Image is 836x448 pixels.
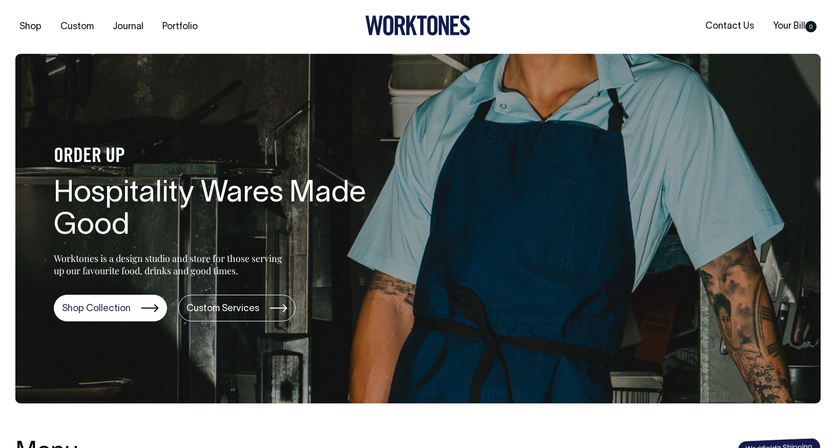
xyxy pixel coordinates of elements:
a: Custom [56,18,98,35]
h1: Hospitality Wares Made Good [54,178,382,243]
span: 0 [805,21,817,32]
a: Shop Collection [54,295,167,321]
h4: ORDER UP [54,146,382,168]
a: Shop [15,18,46,35]
p: Worktones is a design studio and store for those serving up our favourite food, drinks and good t... [54,252,287,277]
a: Your Bill0 [769,18,821,35]
a: Journal [109,18,148,35]
a: Custom Services [178,295,296,321]
a: Contact Us [701,18,758,35]
a: Portfolio [158,18,202,35]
